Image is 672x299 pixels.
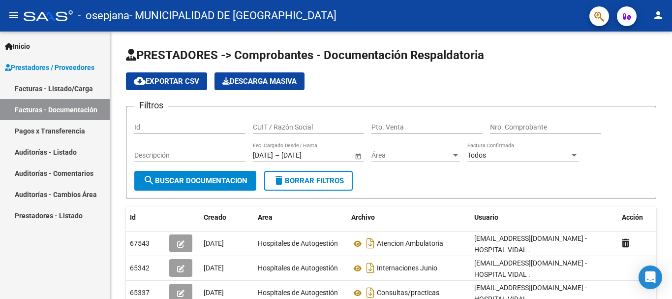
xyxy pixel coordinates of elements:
[264,171,353,191] button: Borrar Filtros
[377,240,443,248] span: Atencion Ambulatoria
[258,264,338,272] span: Hospitales de Autogestión
[134,171,256,191] button: Buscar Documentacion
[474,213,498,221] span: Usuario
[364,235,377,251] i: Descargar documento
[204,264,224,272] span: [DATE]
[273,176,344,185] span: Borrar Filtros
[130,289,150,297] span: 65337
[130,213,136,221] span: Id
[143,174,155,186] mat-icon: search
[253,151,273,160] input: Fecha inicio
[275,151,279,160] span: –
[204,213,226,221] span: Creado
[258,239,338,247] span: Hospitales de Autogestión
[377,289,439,297] span: Consultas/practicas
[130,239,150,247] span: 67543
[273,174,285,186] mat-icon: delete
[622,213,643,221] span: Acción
[126,48,484,62] span: PRESTADORES -> Comprobantes - Documentación Respaldatoria
[129,5,336,27] span: - MUNICIPALIDAD DE [GEOGRAPHIC_DATA]
[353,151,363,161] button: Open calendar
[134,77,199,86] span: Exportar CSV
[222,77,297,86] span: Descarga Masiva
[351,213,375,221] span: Archivo
[214,72,305,90] button: Descarga Masiva
[347,207,470,228] datatable-header-cell: Archivo
[126,207,165,228] datatable-header-cell: Id
[474,234,587,254] span: [EMAIL_ADDRESS][DOMAIN_NAME] - HOSPITAL VIDAL .
[126,72,207,90] button: Exportar CSV
[134,75,146,87] mat-icon: cloud_download
[5,41,30,52] span: Inicio
[78,5,129,27] span: - osepjana
[204,289,224,297] span: [DATE]
[371,151,451,160] span: Área
[214,72,305,90] app-download-masive: Descarga masiva de comprobantes (adjuntos)
[377,265,437,272] span: Internaciones Junio
[474,259,587,278] span: [EMAIL_ADDRESS][DOMAIN_NAME] - HOSPITAL VIDAL .
[130,264,150,272] span: 65342
[8,9,20,21] mat-icon: menu
[364,260,377,276] i: Descargar documento
[254,207,347,228] datatable-header-cell: Area
[470,207,618,228] datatable-header-cell: Usuario
[652,9,664,21] mat-icon: person
[618,207,667,228] datatable-header-cell: Acción
[258,213,273,221] span: Area
[281,151,330,160] input: Fecha fin
[200,207,254,228] datatable-header-cell: Creado
[134,99,168,112] h3: Filtros
[5,62,94,73] span: Prestadores / Proveedores
[143,176,247,185] span: Buscar Documentacion
[258,289,338,297] span: Hospitales de Autogestión
[204,239,224,247] span: [DATE]
[639,266,662,289] div: Open Intercom Messenger
[467,151,486,159] span: Todos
